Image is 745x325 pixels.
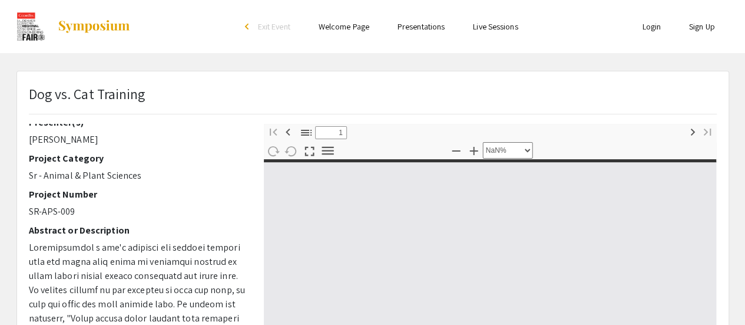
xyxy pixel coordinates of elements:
[29,225,246,236] h2: Abstract or Description
[697,123,717,140] button: Last page
[263,123,283,140] button: First page
[296,124,316,141] button: Toggle Sidebar
[318,142,338,159] button: Tools
[300,142,320,159] button: Switch to Presentation Mode
[29,133,246,147] p: [PERSON_NAME]
[689,21,715,32] a: Sign Up
[29,169,246,183] p: Sr - Animal & Plant Sciences
[245,23,252,30] div: arrow_back_ios
[278,123,298,140] button: Previous Page
[16,12,46,41] img: The 2023 CoorsTek Denver Metro Regional Science and Engineering Fair!
[29,83,145,104] p: Dog vs. Cat Training
[57,19,131,34] img: Symposium by ForagerOne
[446,142,466,159] button: Zoom Out
[29,205,246,219] p: SR-APS-009
[473,21,518,32] a: Live Sessions
[263,142,283,159] button: Rotate Clockwise
[258,21,290,32] span: Exit Event
[683,123,703,140] button: Next Page
[16,12,131,41] a: The 2023 CoorsTek Denver Metro Regional Science and Engineering Fair!
[29,117,246,128] h2: Presenter(s)
[315,126,347,139] input: Page
[29,189,246,200] h2: Project Number
[464,142,484,159] button: Zoom In
[319,21,369,32] a: Welcome Page
[29,153,246,164] h2: Project Category
[282,142,302,159] button: Rotate Counterclockwise
[483,142,533,159] select: Zoom
[398,21,445,32] a: Presentations
[642,21,661,32] a: Login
